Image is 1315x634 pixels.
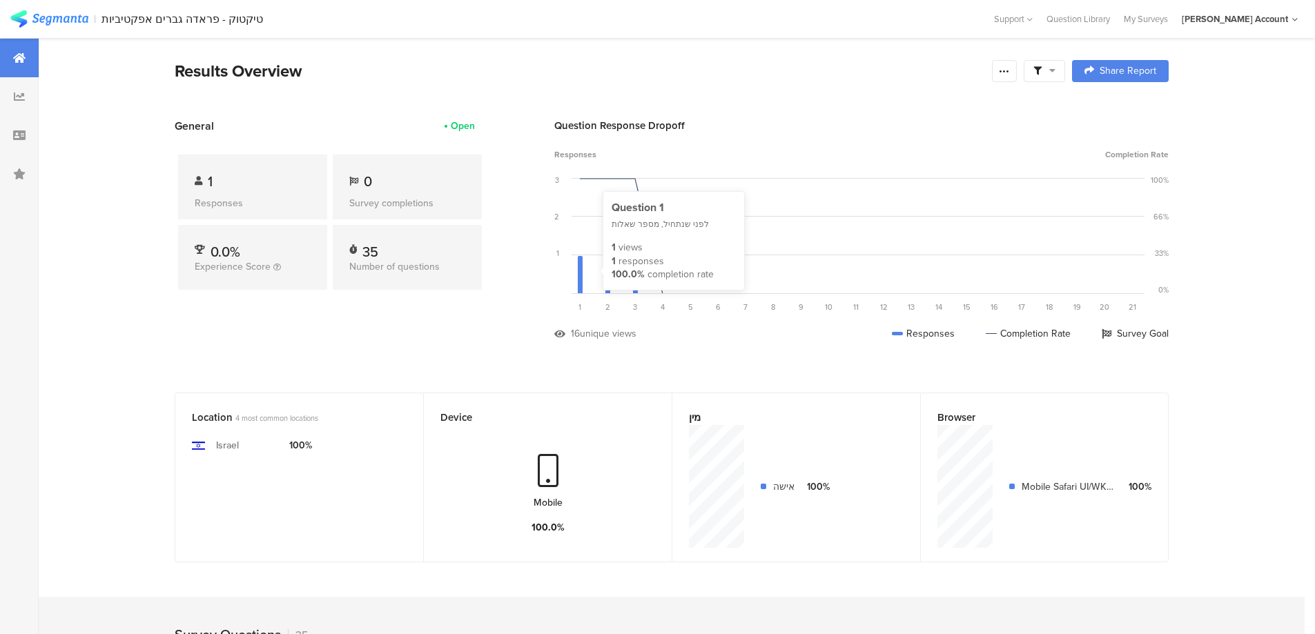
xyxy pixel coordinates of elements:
span: General [175,118,214,134]
div: מין [689,410,881,425]
div: 100% [289,438,312,453]
div: 100% [806,479,830,494]
div: Device [440,410,632,425]
span: 0 [364,171,372,192]
div: 35 [362,241,378,255]
div: Open [451,119,475,133]
span: 11 [853,301,859,313]
div: Completion Rate [986,326,1071,341]
img: segmanta logo [10,10,88,28]
div: 1 [612,255,616,268]
div: 100.0% [532,520,565,535]
span: 0.0% [211,241,240,262]
div: Israel [216,438,239,453]
span: 13 [908,301,915,313]
div: אישה [773,479,795,494]
div: | [94,11,96,27]
div: views [618,241,643,255]
span: Share Report [1100,66,1156,76]
div: Survey Goal [1102,326,1169,341]
span: Responses [554,148,596,161]
div: responses [618,255,664,268]
span: 3 [633,301,637,313]
div: 33% [1155,248,1169,259]
span: Number of questions [349,259,440,274]
div: Responses [195,196,311,210]
span: Experience Score [195,259,271,274]
span: 21 [1129,301,1136,313]
div: 66% [1153,211,1169,222]
div: 100% [1151,175,1169,186]
span: 4 [661,301,665,313]
div: 2 [554,211,559,222]
span: 12 [880,301,888,313]
span: 8 [771,301,775,313]
span: 17 [1018,301,1025,313]
span: 15 [963,301,971,313]
div: [PERSON_NAME] Account [1182,12,1288,26]
div: Question Response Dropoff [554,118,1169,133]
span: 19 [1073,301,1081,313]
span: 10 [825,301,832,313]
div: Responses [892,326,955,341]
div: Browser [937,410,1129,425]
div: Question 1 [612,200,736,215]
div: 16 [571,326,580,341]
span: 9 [799,301,803,313]
span: 5 [688,301,693,313]
div: 1 [556,248,559,259]
div: 100.0% [612,268,645,281]
span: 1 [208,171,213,192]
span: 16 [991,301,998,313]
div: 3 [555,175,559,186]
a: My Surveys [1117,12,1175,26]
div: 0% [1158,284,1169,295]
div: Support [994,8,1033,30]
div: Location [192,410,384,425]
a: Question Library [1040,12,1117,26]
span: 14 [935,301,942,313]
div: Mobile [534,495,563,510]
div: 1 [612,241,616,255]
span: 1 [578,301,581,313]
div: unique views [580,326,636,341]
div: Results Overview [175,59,985,83]
div: Mobile Safari UI/WKWebView [1022,479,1116,494]
div: completion rate [647,268,714,281]
div: 100% [1127,479,1151,494]
span: 6 [716,301,721,313]
span: 7 [743,301,748,313]
span: 2 [605,301,610,313]
span: 4 most common locations [235,413,318,424]
span: 18 [1046,301,1053,313]
span: 20 [1100,301,1109,313]
div: לפני שנתחיל, מספר שאלות [612,219,736,230]
div: Survey completions [349,196,465,210]
span: Completion Rate [1105,148,1169,161]
div: טיקטוק - פראדה גברים אפקטיביות [101,12,263,26]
